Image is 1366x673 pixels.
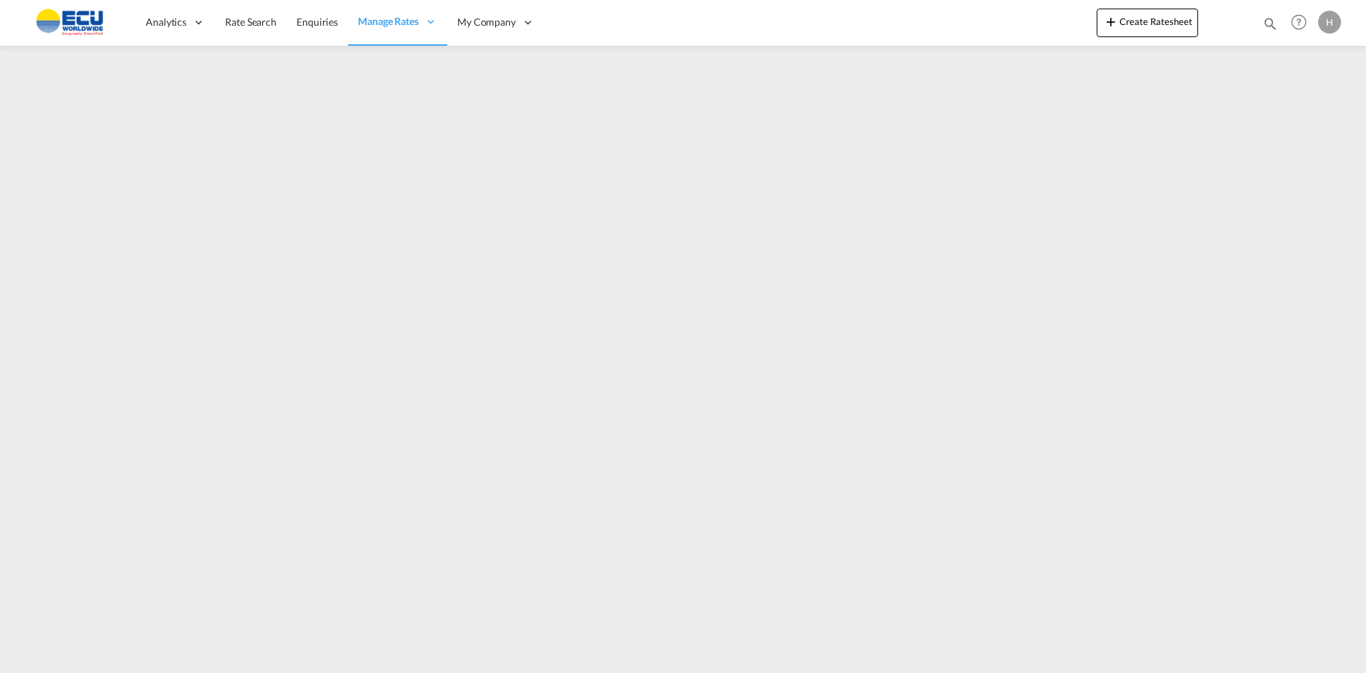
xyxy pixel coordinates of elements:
div: H [1318,11,1341,34]
img: 6cccb1402a9411edb762cf9624ab9cda.png [21,6,118,39]
div: Help [1287,10,1318,36]
button: icon-plus 400-fgCreate Ratesheet [1097,9,1198,37]
span: Analytics [146,15,186,29]
md-icon: icon-magnify [1262,16,1278,31]
span: Enquiries [296,16,338,28]
md-icon: icon-plus 400-fg [1102,13,1120,30]
span: Rate Search [225,16,276,28]
span: My Company [457,15,516,29]
span: Help [1287,10,1311,34]
span: Manage Rates [358,14,419,29]
div: icon-magnify [1262,16,1278,37]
